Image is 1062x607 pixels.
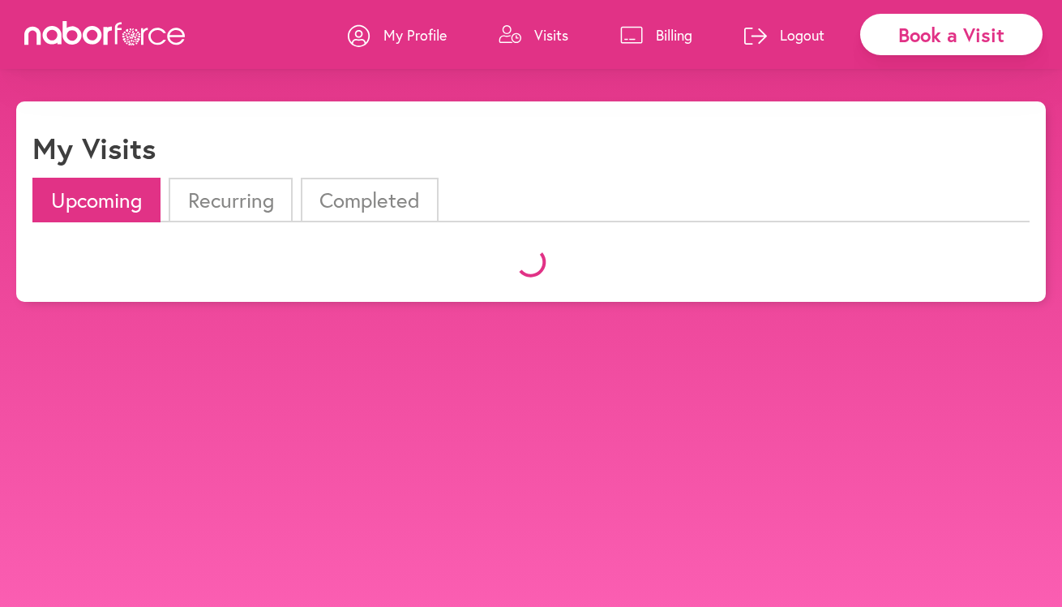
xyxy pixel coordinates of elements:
[656,25,692,45] p: Billing
[301,178,439,222] li: Completed
[32,178,161,222] li: Upcoming
[860,14,1043,55] div: Book a Visit
[744,11,824,59] a: Logout
[620,11,692,59] a: Billing
[348,11,447,59] a: My Profile
[169,178,292,222] li: Recurring
[780,25,824,45] p: Logout
[499,11,568,59] a: Visits
[383,25,447,45] p: My Profile
[32,131,156,166] h1: My Visits
[534,25,568,45] p: Visits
